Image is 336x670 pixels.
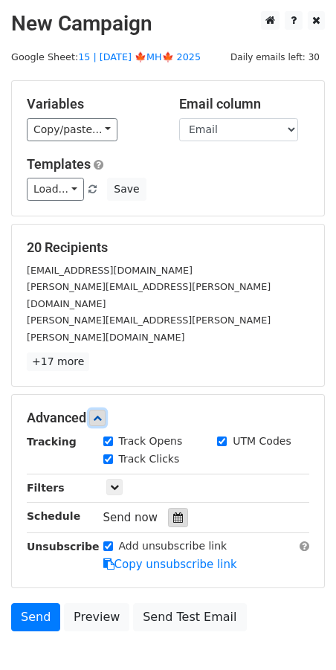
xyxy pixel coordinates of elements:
a: Preview [64,603,129,631]
strong: Unsubscribe [27,541,100,553]
a: Copy unsubscribe link [103,558,237,571]
small: Google Sheet: [11,51,201,62]
label: Track Opens [119,434,183,449]
a: Send [11,603,60,631]
label: Track Clicks [119,451,180,467]
a: +17 more [27,352,89,371]
a: Daily emails left: 30 [225,51,325,62]
h2: New Campaign [11,11,325,36]
strong: Tracking [27,436,77,448]
span: Daily emails left: 30 [225,49,325,65]
h5: Email column [179,96,309,112]
button: Save [107,178,146,201]
label: Add unsubscribe link [119,538,227,554]
a: Templates [27,156,91,172]
h5: Variables [27,96,157,112]
a: Copy/paste... [27,118,117,141]
label: UTM Codes [233,434,291,449]
strong: Filters [27,482,65,494]
a: 15 | [DATE] 🍁MH🍁 2025 [78,51,201,62]
h5: 20 Recipients [27,239,309,256]
span: Send now [103,511,158,524]
h5: Advanced [27,410,309,426]
small: [PERSON_NAME][EMAIL_ADDRESS][PERSON_NAME][DOMAIN_NAME] [27,281,271,309]
a: Load... [27,178,84,201]
iframe: Chat Widget [262,599,336,670]
strong: Schedule [27,510,80,522]
small: [PERSON_NAME][EMAIL_ADDRESS][PERSON_NAME][PERSON_NAME][DOMAIN_NAME] [27,315,271,343]
a: Send Test Email [133,603,246,631]
small: [EMAIL_ADDRESS][DOMAIN_NAME] [27,265,193,276]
